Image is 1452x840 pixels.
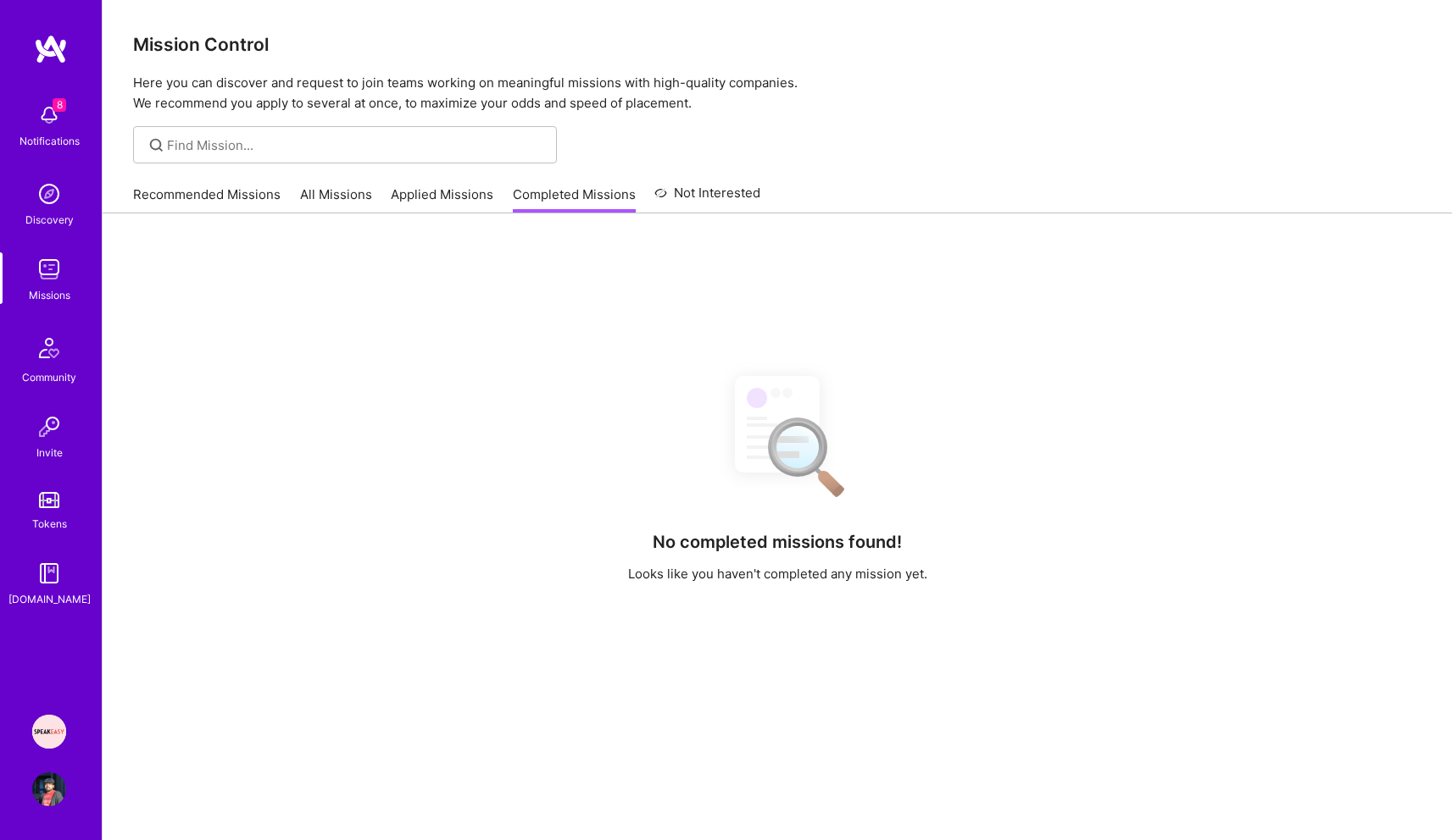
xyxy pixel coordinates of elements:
[29,286,70,304] div: Missions
[705,361,849,509] img: No Results
[8,590,91,608] div: [DOMAIN_NAME]
[32,556,66,590] img: guide book
[167,136,544,154] input: Find Mission...
[654,183,760,213] a: Not Interested
[19,132,80,150] div: Notifications
[133,185,281,213] a: Recommended Missions
[39,492,59,508] img: tokens
[53,98,66,112] span: 8
[32,715,66,749] img: Speakeasy: Software Engineer to help Customers write custom functions
[22,368,76,386] div: Community
[628,565,927,583] p: Looks like you haven't completed any mission yet.
[29,328,70,368] img: Community
[28,715,70,749] a: Speakeasy: Software Engineer to help Customers write custom functions
[147,135,166,155] i: icon SearchGrey
[32,515,67,533] div: Tokens
[391,185,493,213] a: Applied Missions
[653,532,902,552] h4: No completed missions found!
[300,185,372,213] a: All Missions
[32,252,66,286] img: teamwork
[513,185,636,213] a: Completed Missions
[133,73,1421,113] p: Here you can discover and request to join teams working on meaningful missions with high-quality ...
[25,211,74,229] div: Discovery
[32,98,66,132] img: bell
[133,34,1421,55] h3: Mission Control
[32,177,66,211] img: discovery
[36,444,63,461] div: Invite
[32,410,66,444] img: Invite
[32,772,66,806] img: User Avatar
[28,772,70,806] a: User Avatar
[34,34,68,64] img: logo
